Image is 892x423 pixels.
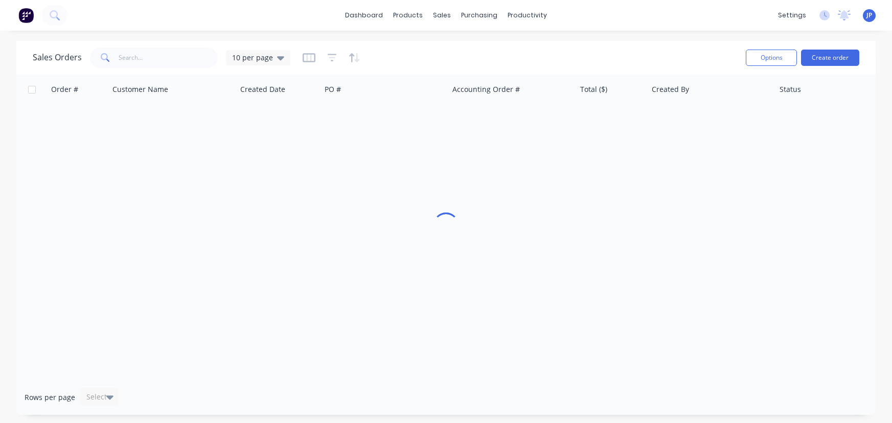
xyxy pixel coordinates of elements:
a: dashboard [340,8,388,23]
div: Select... [86,392,113,402]
div: products [388,8,428,23]
img: Factory [18,8,34,23]
div: productivity [502,8,552,23]
div: sales [428,8,456,23]
div: PO # [325,84,341,95]
button: Options [746,50,797,66]
div: settings [773,8,811,23]
input: Search... [119,48,218,68]
span: JP [866,11,872,20]
span: Rows per page [25,392,75,403]
h1: Sales Orders [33,53,82,62]
div: Total ($) [580,84,607,95]
div: Order # [51,84,78,95]
div: Created By [652,84,689,95]
span: 10 per page [232,52,273,63]
button: Create order [801,50,859,66]
div: Customer Name [112,84,168,95]
div: purchasing [456,8,502,23]
div: Created Date [240,84,285,95]
div: Accounting Order # [452,84,520,95]
div: Status [780,84,801,95]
